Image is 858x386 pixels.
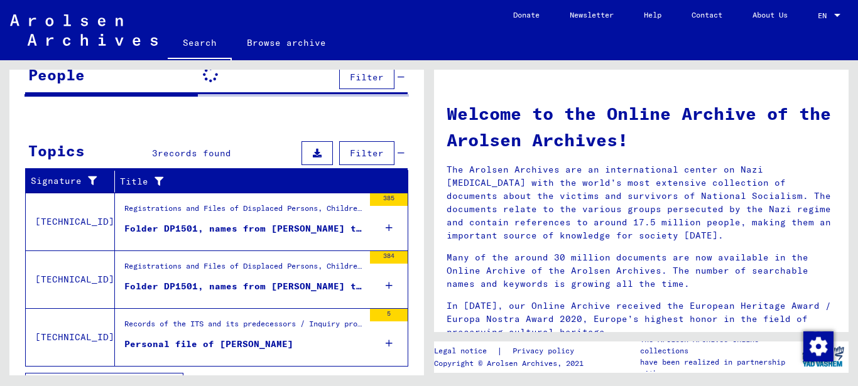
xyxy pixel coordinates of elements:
span: Filter [350,147,384,159]
div: Signature [31,174,99,188]
p: The Arolsen Archives are an international center on Nazi [MEDICAL_DATA] with the world’s most ext... [447,163,836,242]
div: Folder DP1501, names from [PERSON_NAME] to [PERSON_NAME] (1) [124,222,364,235]
div: Title [120,175,377,188]
a: Privacy policy [502,345,589,358]
a: Browse archive [232,28,341,58]
span: records found [158,147,231,159]
td: [TECHNICAL_ID] [26,193,115,250]
div: Signature [31,171,114,191]
td: [TECHNICAL_ID] [26,250,115,308]
div: Change consent [803,331,833,361]
a: Legal notice [434,345,497,358]
div: Title [120,171,393,191]
div: Personal file of [PERSON_NAME] [124,338,293,351]
td: [TECHNICAL_ID] [26,308,115,366]
div: 385 [370,193,408,206]
div: Records of the ITS and its predecessors / Inquiry processing / Searching for missing persons / Tr... [124,318,364,336]
div: Topics [28,139,85,162]
h1: Welcome to the Online Archive of the Arolsen Archives! [447,100,836,153]
p: In [DATE], our Online Archive received the European Heritage Award / Europa Nostra Award 2020, Eu... [447,299,836,339]
p: Many of the around 30 million documents are now available in the Online Archive of the Arolsen Ar... [447,251,836,291]
div: Folder DP1501, names from [PERSON_NAME] to [PERSON_NAME] (2) [124,280,364,293]
div: 384 [370,251,408,264]
p: have been realized in partnership with [640,357,797,379]
a: Search [168,28,232,60]
img: yv_logo.png [800,341,847,372]
span: Filter [350,72,384,83]
div: Registrations and Files of Displaced Persons, Children and Missing Persons / Evidence of Abode an... [124,203,364,220]
div: People [28,63,85,86]
div: | [434,345,589,358]
p: Copyright © Arolsen Archives, 2021 [434,358,589,369]
img: Change consent [803,331,834,362]
div: Registrations and Files of Displaced Persons, Children and Missing Persons / Evidence of Abode an... [124,260,364,278]
img: Arolsen_neg.svg [10,14,158,46]
span: EN [818,11,832,20]
p: The Arolsen Archives online collections [640,334,797,357]
div: 5 [370,309,408,321]
span: 3 [152,147,158,159]
button: Filter [339,141,394,165]
button: Filter [339,65,394,89]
